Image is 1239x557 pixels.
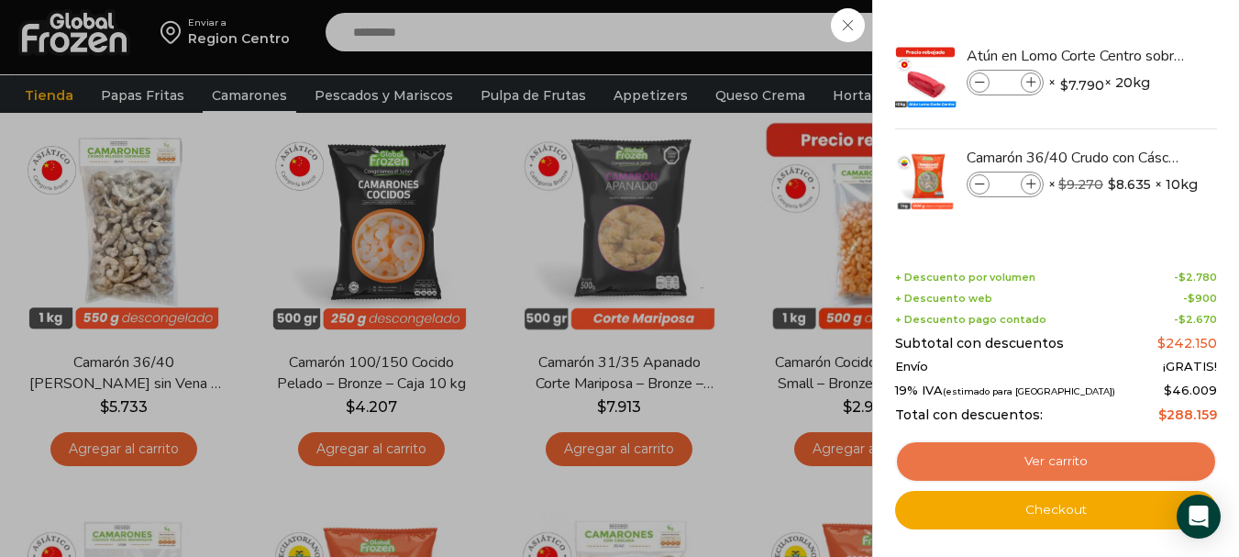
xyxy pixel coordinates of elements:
span: 19% IVA [895,384,1115,398]
span: - [1174,272,1217,284]
span: × × 20kg [1048,70,1150,95]
span: Envío [895,360,928,374]
bdi: 900 [1188,292,1217,305]
bdi: 8.635 [1108,175,1151,194]
span: - [1174,314,1217,326]
span: + Descuento por volumen [895,272,1035,284]
a: Atún en Lomo Corte Centro sobre 2 kg - Caja 20 kg [967,46,1185,66]
span: Subtotal con descuentos [895,336,1064,351]
span: 46.009 [1164,383,1217,397]
span: $ [1178,271,1186,284]
bdi: 288.159 [1158,407,1217,423]
span: + Descuento web [895,293,992,305]
small: (estimado para [GEOGRAPHIC_DATA]) [943,386,1115,396]
span: Total con descuentos: [895,407,1043,423]
div: Open Intercom Messenger [1177,495,1221,539]
bdi: 242.150 [1157,335,1217,351]
span: × × 10kg [1048,172,1198,197]
bdi: 7.790 [1060,76,1104,95]
span: - [1183,293,1217,305]
span: ¡GRATIS! [1163,360,1217,374]
span: $ [1164,383,1172,397]
span: $ [1178,313,1186,326]
bdi: 2.670 [1178,313,1217,326]
span: + Descuento pago contado [895,314,1046,326]
input: Product quantity [991,174,1019,195]
span: $ [1060,76,1068,95]
span: $ [1058,176,1067,193]
span: $ [1158,407,1167,423]
a: Camarón 36/40 Crudo con Cáscara - Super Prime - Caja 10 kg [967,148,1185,168]
input: Product quantity [991,72,1019,93]
span: $ [1188,292,1195,305]
bdi: 9.270 [1058,176,1103,193]
span: $ [1157,335,1166,351]
span: $ [1108,175,1116,194]
a: Ver carrito [895,440,1217,483]
a: Checkout [895,491,1217,529]
bdi: 2.780 [1178,271,1217,284]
